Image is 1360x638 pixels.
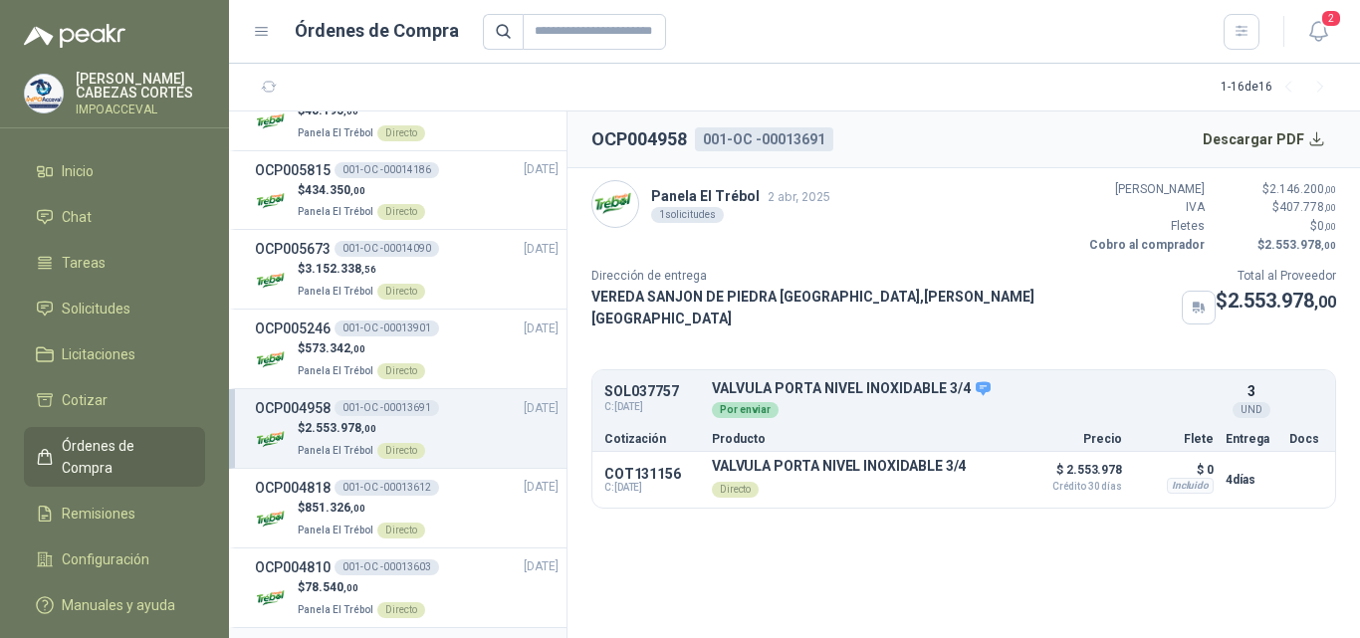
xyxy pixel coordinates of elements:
[712,380,1214,398] p: VALVULA PORTA NIVEL INOXIDABLE 3/4
[377,523,425,538] div: Directo
[335,241,439,257] div: 001-OC -00014090
[295,17,459,45] h1: Órdenes de Compra
[524,399,559,418] span: [DATE]
[24,335,205,373] a: Licitaciones
[712,402,779,418] div: Por enviar
[1233,402,1270,418] div: UND
[524,557,559,576] span: [DATE]
[1300,14,1336,50] button: 2
[695,127,833,151] div: 001-OC -00013691
[524,319,559,338] span: [DATE]
[24,586,205,624] a: Manuales y ayuda
[335,480,439,496] div: 001-OC -00013612
[1264,238,1336,252] span: 2.553.978
[343,106,358,116] span: ,00
[524,240,559,259] span: [DATE]
[1134,433,1214,445] p: Flete
[255,318,331,339] h3: OCP005246
[1134,458,1214,482] p: $ 0
[350,343,365,354] span: ,00
[350,185,365,196] span: ,00
[62,252,106,274] span: Tareas
[591,267,1216,286] p: Dirección de entrega
[255,477,331,499] h3: OCP004818
[592,181,638,227] img: Company Logo
[1221,72,1336,104] div: 1 - 16 de 16
[350,503,365,514] span: ,00
[24,540,205,578] a: Configuración
[305,262,376,276] span: 3.152.338
[1217,198,1336,217] p: $
[604,399,700,415] span: C: [DATE]
[255,397,331,419] h3: OCP004958
[62,160,94,182] span: Inicio
[255,159,559,222] a: OCP005815001-OC -00014186[DATE] Company Logo$434.350,00Panela El TrébolDirecto
[361,423,376,434] span: ,00
[255,502,290,536] img: Company Logo
[524,478,559,497] span: [DATE]
[305,183,365,197] span: 434.350
[25,75,63,112] img: Company Logo
[377,443,425,459] div: Directo
[62,594,175,616] span: Manuales y ayuda
[298,578,425,597] p: $
[298,260,425,279] p: $
[377,125,425,141] div: Directo
[604,433,700,445] p: Cotización
[255,556,331,578] h3: OCP004810
[1228,289,1336,313] span: 2.553.978
[298,604,373,615] span: Panela El Trébol
[377,363,425,379] div: Directo
[76,104,205,115] p: IMPOACCEVAL
[255,183,290,218] img: Company Logo
[255,263,290,298] img: Company Logo
[712,458,966,474] p: VALVULA PORTA NIVEL INOXIDABLE 3/4
[62,343,135,365] span: Licitaciones
[1320,9,1342,28] span: 2
[1216,286,1336,317] p: $
[768,189,830,204] span: 2 abr, 2025
[298,206,373,217] span: Panela El Trébol
[24,381,205,419] a: Cotizar
[24,290,205,327] a: Solicitudes
[591,286,1174,329] p: VEREDA SANJON DE PIEDRA [GEOGRAPHIC_DATA] , [PERSON_NAME][GEOGRAPHIC_DATA]
[1085,180,1205,199] p: [PERSON_NAME]
[298,419,425,438] p: $
[1167,478,1214,494] div: Incluido
[255,556,559,619] a: OCP004810001-OC -00013603[DATE] Company Logo$78.540,00Panela El TrébolDirecto
[1324,184,1336,195] span: ,00
[591,125,687,153] h2: OCP004958
[377,284,425,300] div: Directo
[1324,221,1336,232] span: ,00
[1324,202,1336,213] span: ,00
[255,105,290,139] img: Company Logo
[335,162,439,178] div: 001-OC -00014186
[298,499,425,518] p: $
[24,244,205,282] a: Tareas
[1289,433,1323,445] p: Docs
[335,400,439,416] div: 001-OC -00013691
[62,298,130,319] span: Solicitudes
[377,602,425,618] div: Directo
[255,80,559,142] a: OCP006125001-OC -00014347[DATE] Company Logo$48.195,00Panela El TrébolDirecto
[305,341,365,355] span: 573.342
[343,582,358,593] span: ,00
[62,206,92,228] span: Chat
[24,198,205,236] a: Chat
[298,286,373,297] span: Panela El Trébol
[1022,458,1122,492] p: $ 2.553.978
[255,581,290,616] img: Company Logo
[524,160,559,179] span: [DATE]
[1216,267,1336,286] p: Total al Proveedor
[1217,236,1336,255] p: $
[298,365,373,376] span: Panela El Trébol
[604,466,700,482] p: COT131156
[1247,380,1255,402] p: 3
[1321,240,1336,251] span: ,00
[24,24,125,48] img: Logo peakr
[1022,433,1122,445] p: Precio
[1217,217,1336,236] p: $
[298,181,425,200] p: $
[1085,217,1205,236] p: Fletes
[361,264,376,275] span: ,56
